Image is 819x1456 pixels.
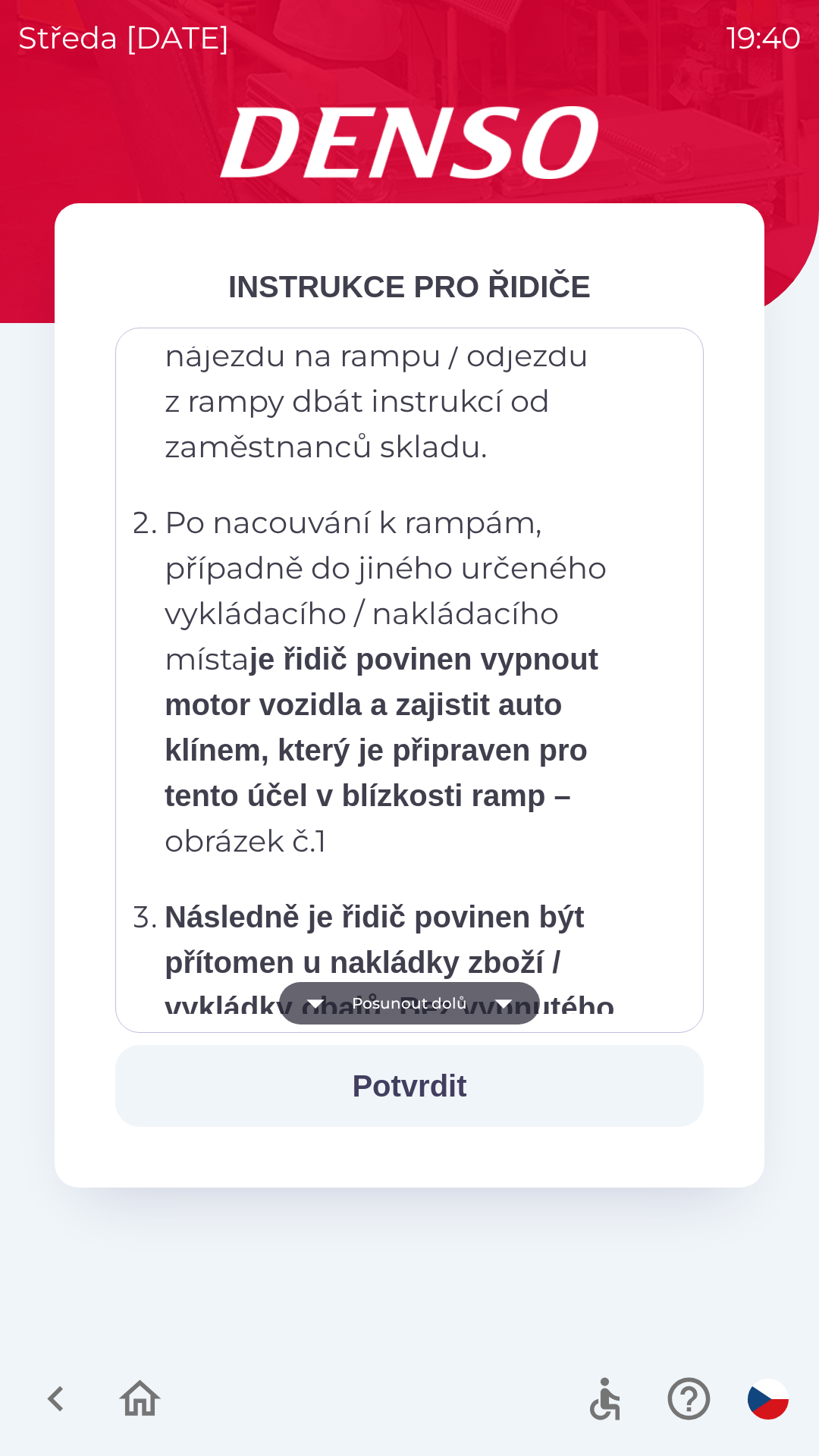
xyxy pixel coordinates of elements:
p: Po nacouvání k rampám, případně do jiného určeného vykládacího / nakládacího místa obrázek č.1 [165,500,664,864]
p: středa [DATE] [18,15,230,61]
div: INSTRUKCE PRO ŘIDIČE [115,264,704,309]
strong: Následně je řidič povinen být přítomen u nakládky zboží / vykládky obalů. Bez vypnutého motoru, z... [165,900,615,1161]
p: 19:40 [726,15,801,61]
button: Potvrdit [115,1045,704,1127]
img: cs flag [748,1379,789,1420]
strong: je řidič povinen vypnout motor vozidla a zajistit auto klínem, který je připraven pro tento účel ... [165,642,598,812]
button: Posunout dolů [279,982,540,1025]
img: Logo [55,106,764,179]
